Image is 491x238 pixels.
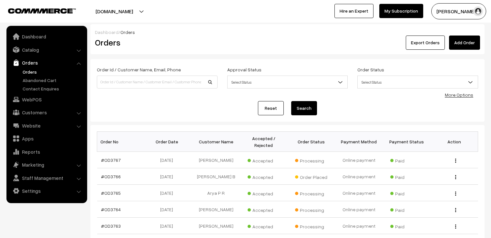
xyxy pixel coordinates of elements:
span: Paid [390,172,423,181]
span: Processing [295,156,327,164]
img: COMMMERCE [8,8,76,13]
div: / [95,29,480,36]
a: #OD3765 [101,190,121,196]
span: Processing [295,189,327,197]
a: My Subscription [379,4,423,18]
th: Customer Name [192,132,240,152]
span: Select Status [227,76,348,88]
span: Paid [390,189,423,197]
th: Payment Status [383,132,431,152]
button: Export Orders [406,36,445,50]
label: Order Id / Customer Name, Email, Phone [97,66,181,73]
a: Abandoned Cart [21,77,85,84]
td: [DATE] [145,152,192,168]
h2: Orders [95,37,217,47]
a: Website [8,120,85,131]
span: Accepted [248,222,280,230]
span: Paid [390,205,423,213]
button: [PERSON_NAME] C [431,3,486,19]
td: Arya P R [192,185,240,201]
a: WebPOS [8,94,85,105]
a: More Options [445,92,473,98]
a: COMMMERCE [8,6,65,14]
span: Select Status [357,76,478,88]
a: #OD3766 [101,174,121,179]
td: Online payment [335,201,383,218]
img: Menu [455,175,456,179]
img: Menu [455,208,456,212]
a: Reset [258,101,284,115]
span: Select Status [358,77,478,88]
img: user [473,6,483,16]
td: Online payment [335,152,383,168]
a: Dashboard [95,29,118,35]
a: Customers [8,107,85,118]
label: Approval Status [227,66,261,73]
th: Order Date [145,132,192,152]
a: #OD3767 [101,157,121,163]
a: #OD3763 [101,223,121,229]
a: Orders [8,57,85,68]
a: Marketing [8,159,85,171]
a: Apps [8,133,85,144]
img: Menu [455,224,456,229]
a: Catalog [8,44,85,56]
a: Reports [8,146,85,158]
th: Accepted / Rejected [240,132,288,152]
span: Accepted [248,156,280,164]
td: [DATE] [145,201,192,218]
td: Online payment [335,168,383,185]
span: Order Placed [295,172,327,181]
input: Order Id / Customer Name / Customer Email / Customer Phone [97,76,218,88]
a: Hire an Expert [334,4,373,18]
a: Staff Management [8,172,85,184]
td: Online payment [335,218,383,234]
th: Order Status [288,132,335,152]
span: Paid [390,222,423,230]
th: Order No [97,132,145,152]
span: Paid [390,156,423,164]
td: [PERSON_NAME] [192,218,240,234]
a: Dashboard [8,31,85,42]
button: [DOMAIN_NAME] [73,3,156,19]
td: [PERSON_NAME] [192,152,240,168]
a: #OD3764 [101,207,121,212]
span: Processing [295,222,327,230]
th: Payment Method [335,132,383,152]
span: Accepted [248,205,280,213]
span: Accepted [248,189,280,197]
td: [DATE] [145,218,192,234]
label: Order Status [357,66,384,73]
td: [PERSON_NAME] [192,201,240,218]
td: [DATE] [145,185,192,201]
span: Processing [295,205,327,213]
td: [DATE] [145,168,192,185]
img: Menu [455,191,456,196]
span: Accepted [248,172,280,181]
span: Orders [120,29,135,35]
a: Contact Enquires [21,85,85,92]
td: Online payment [335,185,383,201]
button: Search [291,101,317,115]
a: Orders [21,68,85,75]
th: Action [430,132,478,152]
a: Add Order [449,36,480,50]
img: Menu [455,159,456,163]
a: Settings [8,185,85,197]
span: Select Status [228,77,348,88]
td: [PERSON_NAME] B [192,168,240,185]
